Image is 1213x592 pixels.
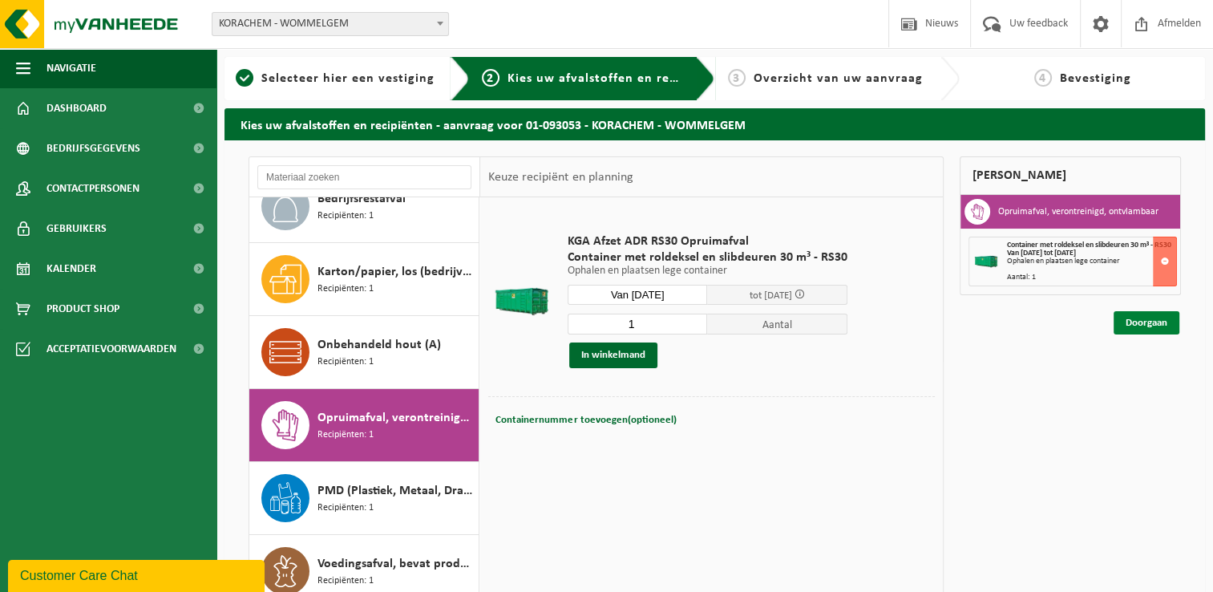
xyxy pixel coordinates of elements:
[507,72,728,85] span: Kies uw afvalstoffen en recipiënten
[8,557,268,592] iframe: chat widget
[317,282,374,297] span: Recipiënten: 1
[1034,69,1052,87] span: 4
[1007,257,1176,266] div: Ophalen en plaatsen lege container
[495,415,676,425] span: Containernummer toevoegen(optioneel)
[46,249,96,289] span: Kalender
[568,285,708,305] input: Selecteer datum
[317,481,475,501] span: PMD (Plastiek, Metaal, Drankkartons) (bedrijven)
[249,170,479,243] button: Bedrijfsrestafval Recipiënten: 1
[236,69,253,87] span: 1
[317,501,374,516] span: Recipiënten: 1
[480,157,641,197] div: Keuze recipiënt en planning
[46,329,176,369] span: Acceptatievoorwaarden
[1060,72,1131,85] span: Bevestiging
[261,72,435,85] span: Selecteer hier een vestiging
[317,335,441,355] span: Onbehandeld hout (A)
[46,209,107,249] span: Gebruikers
[750,290,792,301] span: tot [DATE]
[249,462,479,535] button: PMD (Plastiek, Metaal, Drankkartons) (bedrijven) Recipiënten: 1
[46,48,96,88] span: Navigatie
[317,408,475,428] span: Opruimafval, verontreinigd, ontvlambaar
[46,128,140,168] span: Bedrijfsgegevens
[317,355,374,370] span: Recipiënten: 1
[998,199,1158,225] h3: Opruimafval, verontreinigd, ontvlambaar
[1007,249,1076,257] strong: Van [DATE] tot [DATE]
[728,69,746,87] span: 3
[317,262,475,282] span: Karton/papier, los (bedrijven)
[46,168,139,209] span: Contactpersonen
[212,13,448,35] span: KORACHEM - WOMMELGEM
[1114,311,1179,335] a: Doorgaan
[317,428,374,443] span: Recipiënten: 1
[569,343,657,368] button: In winkelmand
[317,554,475,574] span: Voedingsafval, bevat producten van dierlijke oorsprong, onverpakt, categorie 3
[707,314,847,335] span: Aantal
[494,409,677,432] button: Containernummer toevoegen(optioneel)
[46,88,107,128] span: Dashboard
[317,189,406,209] span: Bedrijfsrestafval
[212,12,449,36] span: KORACHEM - WOMMELGEM
[568,233,847,249] span: KGA Afzet ADR RS30 Opruimafval
[1007,241,1171,249] span: Container met roldeksel en slibdeuren 30 m³ - RS30
[249,243,479,316] button: Karton/papier, los (bedrijven) Recipiënten: 1
[1007,274,1176,282] div: Aantal: 1
[568,266,847,277] p: Ophalen en plaatsen lege container
[568,249,847,266] span: Container met roldeksel en slibdeuren 30 m³ - RS30
[317,574,374,589] span: Recipiënten: 1
[257,165,471,189] input: Materiaal zoeken
[482,69,499,87] span: 2
[249,316,479,389] button: Onbehandeld hout (A) Recipiënten: 1
[232,69,438,88] a: 1Selecteer hier een vestiging
[317,209,374,224] span: Recipiënten: 1
[249,389,479,462] button: Opruimafval, verontreinigd, ontvlambaar Recipiënten: 1
[224,108,1205,140] h2: Kies uw afvalstoffen en recipiënten - aanvraag voor 01-093053 - KORACHEM - WOMMELGEM
[754,72,923,85] span: Overzicht van uw aanvraag
[46,289,119,329] span: Product Shop
[960,156,1181,195] div: [PERSON_NAME]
